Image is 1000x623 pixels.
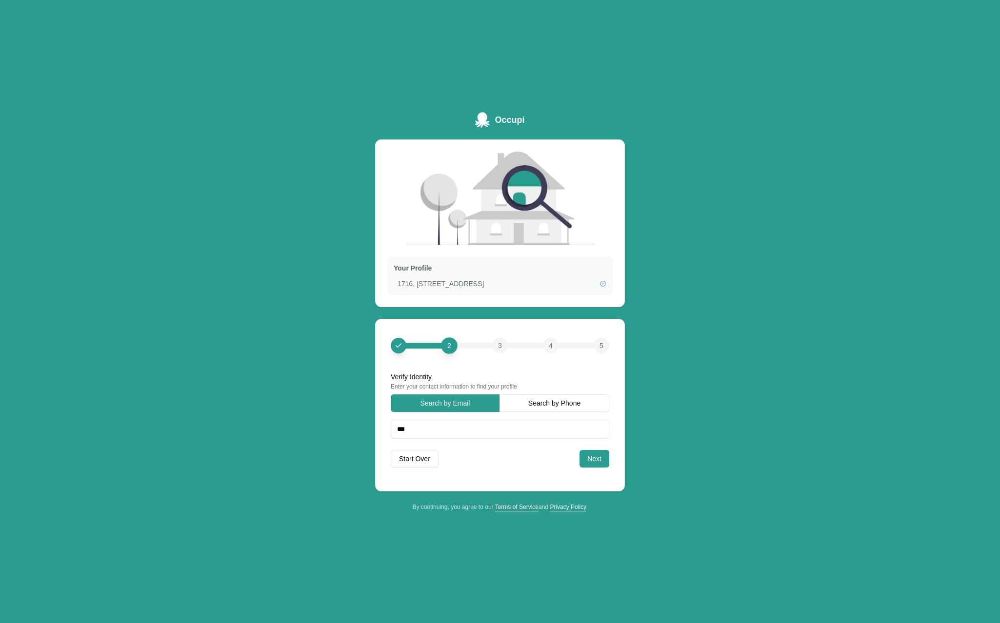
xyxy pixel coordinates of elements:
[475,112,524,128] a: Occupi
[406,152,594,245] img: House searching illustration
[394,263,606,273] h3: Your Profile
[391,394,500,412] button: search by email
[580,450,609,467] button: Next
[495,504,539,510] a: Terms of Service
[391,383,609,390] div: Enter your contact information to find your profile
[550,504,586,510] a: Privacy Policy
[495,113,524,127] span: Occupi
[391,394,609,412] div: Search type
[500,394,609,412] button: search by phone
[391,450,439,467] button: Start Over
[375,503,625,511] div: By continuing, you agree to our and .
[391,372,609,382] div: Verify Identity
[398,279,596,289] span: 1716, [STREET_ADDRESS]
[600,341,603,350] span: 5
[447,340,451,350] span: 2
[549,341,553,350] span: 4
[498,341,502,350] span: 3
